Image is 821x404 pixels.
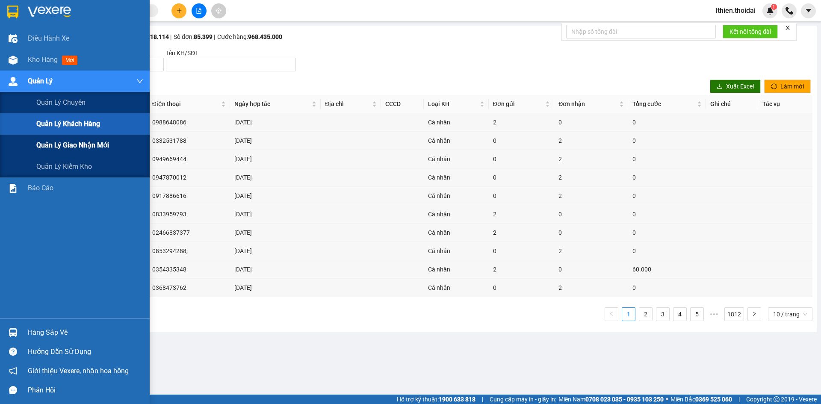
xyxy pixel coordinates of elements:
[428,173,484,182] div: Cá nhân
[729,27,771,36] span: Kết nối tổng đài
[381,95,424,113] th: CCCD
[670,395,732,404] span: Miền Bắc
[766,7,774,15] img: icon-new-feature
[558,246,624,256] div: 2
[28,183,53,193] span: Báo cáo
[36,161,92,172] span: Quản lý kiểm kho
[9,328,18,337] img: warehouse-icon
[758,95,812,113] th: Tác vụ
[723,25,778,38] button: Kết nối tổng đài
[9,367,17,375] span: notification
[397,395,475,404] span: Hỗ trợ kỹ thuật:
[36,97,86,108] span: Quản lý chuyến
[17,61,89,80] strong: VẬN ĐƠN VẬN TẢI HÀNG HÓA
[801,3,816,18] button: caret-down
[773,308,807,321] span: 10 / trang
[632,154,702,164] div: 0
[566,25,716,38] input: Nhập số tổng đài
[28,326,143,339] div: Hàng sắp về
[148,150,230,168] td: 0949669444
[710,80,761,93] button: downloadXuất Excel
[234,265,316,274] div: [DATE]
[248,33,282,40] strong: 968.435.000
[493,118,550,127] div: 2
[639,308,652,321] a: 2
[493,265,550,274] div: 2
[805,7,812,15] span: caret-down
[28,56,58,64] span: Kho hàng
[738,395,740,404] span: |
[695,396,732,403] strong: 0369 525 060
[211,3,226,18] button: aim
[709,5,762,16] span: lthien.thoidai
[28,76,53,86] span: Quản Lý
[558,228,624,237] div: 0
[690,307,704,321] li: 5
[234,173,316,182] div: [DATE]
[428,265,484,274] div: Cá nhân
[632,265,702,274] div: 60.000
[673,307,687,321] li: 4
[558,191,624,201] div: 2
[14,37,92,59] span: Chuyển phát nhanh: [GEOGRAPHIC_DATA] - [GEOGRAPHIC_DATA]
[150,33,169,40] strong: 18.114
[28,33,69,44] span: Điều hành xe
[656,307,670,321] li: 3
[493,283,550,292] div: 0
[725,308,744,321] a: 1812
[148,279,230,297] td: 0368473762
[558,395,664,404] span: Miền Nam
[493,154,550,164] div: 0
[234,154,316,164] div: [DATE]
[490,395,556,404] span: Cung cấp máy in - giấy in:
[234,118,316,127] div: [DATE]
[234,136,316,145] div: [DATE]
[493,228,550,237] div: 2
[148,132,230,150] td: 0332531788
[234,283,316,292] div: [DATE]
[717,83,723,90] span: download
[148,242,230,260] td: 0853294288,
[192,3,207,18] button: file-add
[632,228,702,237] div: 0
[176,8,182,14] span: plus
[174,33,194,40] span: Số đơn:
[18,7,88,35] strong: CÔNG TY TNHH DỊCH VỤ DU LỊCH THỜI ĐẠI
[558,154,624,164] div: 2
[558,173,624,182] div: 2
[136,78,143,85] span: down
[772,4,775,10] span: 1
[152,99,220,109] span: Điện thoại
[234,246,316,256] div: [DATE]
[171,3,186,18] button: plus
[428,209,484,219] div: Cá nhân
[632,136,702,145] div: 0
[622,308,635,321] a: 1
[196,8,202,14] span: file-add
[234,228,316,237] div: [DATE]
[747,307,761,321] button: right
[558,118,624,127] div: 0
[148,113,230,132] td: 0988648086
[673,308,686,321] a: 4
[36,140,109,150] span: Quản lý giao nhận mới
[785,25,791,31] span: close
[7,6,18,18] img: logo-vxr
[605,307,618,321] button: left
[234,209,316,219] div: [DATE]
[428,228,484,237] div: Cá nhân
[632,283,702,292] div: 0
[428,118,484,127] div: Cá nhân
[325,99,370,109] span: Địa chỉ
[786,7,793,15] img: phone-icon
[724,307,744,321] li: 1812
[747,307,761,321] li: Trang Kế
[28,345,143,358] div: Hướng dẫn sử dụng
[9,184,18,193] img: solution-icon
[482,395,483,404] span: |
[28,384,143,397] div: Phản hồi
[94,50,159,59] span: 63TQT1308250154
[632,118,702,127] div: 0
[148,205,230,224] td: 0833959793
[768,307,812,321] div: kích thước trang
